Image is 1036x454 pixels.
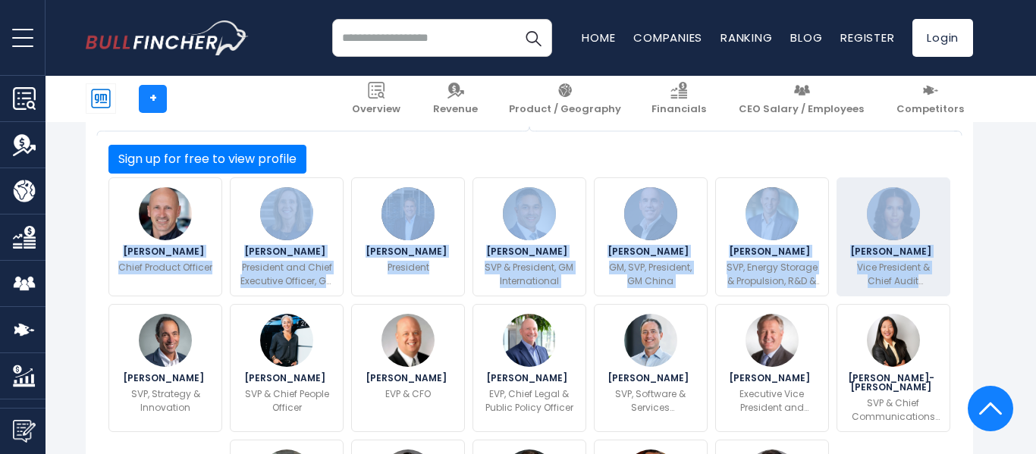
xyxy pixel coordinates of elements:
img: Paul Jacobson [381,314,435,367]
a: Josh Tavel [PERSON_NAME] SVP, Energy Storage & Propulsion, R&D & Manufacturing Engineering [715,177,829,296]
a: Ranking [720,30,772,45]
a: Home [582,30,615,45]
img: bullfincher logo [86,20,249,55]
a: Revenue [424,76,487,122]
span: [PERSON_NAME] [123,247,209,256]
p: President and Chief Executive Officer, GM Financial [240,261,334,288]
a: David Richardson [PERSON_NAME] SVP, Software & Services Engineering [594,304,708,432]
a: Steve J. Hill [PERSON_NAME] GM, SVP, President, GM China [594,177,708,296]
a: Shilpan Amin [PERSON_NAME] SVP & President, GM International [472,177,586,296]
img: Susan Sheffield [260,187,313,240]
span: CEO Salary / Employees [739,103,864,116]
a: Alan M. Wexler [PERSON_NAME] SVP, Strategy & Innovation [108,304,222,432]
a: Go to homepage [86,20,249,55]
span: [PERSON_NAME] [729,247,815,256]
p: EVP, Chief Legal & Public Policy Officer [482,387,576,415]
a: Arden Hoffman [PERSON_NAME] SVP & Chief People Officer [230,304,344,432]
a: Mark Reuss [PERSON_NAME] President [351,177,465,296]
span: [PERSON_NAME]-[PERSON_NAME] [846,374,940,392]
span: Overview [352,103,400,116]
span: [PERSON_NAME] [123,374,209,383]
img: GM logo [86,84,115,113]
a: CEO Salary / Employees [730,76,873,122]
img: Lin-Hua Wu [867,314,920,367]
a: Product / Geography [500,76,630,122]
span: Competitors [896,103,964,116]
span: [PERSON_NAME] [607,374,693,383]
img: Shilpan Amin [503,187,556,240]
a: Susan Sheffield [PERSON_NAME] President and Chief Executive Officer, GM Financial [230,177,344,296]
span: Product / Geography [509,103,621,116]
button: Sign up for free to view profile [108,145,306,174]
span: [PERSON_NAME] [729,374,815,383]
button: Search [514,19,552,57]
img: Josh Tavel [746,187,799,240]
img: Mark Reuss [381,187,435,240]
img: Brandi Thomas [867,187,920,240]
span: [PERSON_NAME] [366,247,451,256]
a: Companies [633,30,702,45]
p: Vice President & Chief Audit Executive [846,261,940,288]
p: SVP & Chief People Officer [240,387,334,415]
img: Arden Hoffman [260,314,313,367]
p: SVP, Energy Storage & Propulsion, R&D & Manufacturing Engineering [725,261,819,288]
a: Competitors [887,76,973,122]
img: David Richardson [624,314,677,367]
a: Register [840,30,894,45]
img: Rory Harvey [746,314,799,367]
a: Lin-Hua Wu [PERSON_NAME]-[PERSON_NAME] SVP & Chief Communications Officer [837,304,950,432]
a: Login [912,19,973,57]
a: Blog [790,30,822,45]
p: SVP, Software & Services Engineering [604,387,698,415]
span: [PERSON_NAME] [607,247,693,256]
a: Sterling Anderson [PERSON_NAME] Chief Product Officer [108,177,222,296]
a: Grant Dixton [PERSON_NAME] EVP, Chief Legal & Public Policy Officer [472,304,586,432]
p: Chief Product Officer [118,261,212,274]
span: [PERSON_NAME] [366,374,451,383]
a: Paul Jacobson [PERSON_NAME] EVP & CFO [351,304,465,432]
span: [PERSON_NAME] [850,247,936,256]
p: President [388,261,429,274]
span: [PERSON_NAME] [486,247,572,256]
a: Financials [642,76,715,122]
p: EVP & CFO [385,387,431,401]
p: Executive Vice President and President, Global Markets [725,387,819,415]
img: Steve J. Hill [624,187,677,240]
p: SVP & Chief Communications Officer [846,396,940,424]
img: Alan M. Wexler [139,314,192,367]
span: [PERSON_NAME] [486,374,572,383]
span: [PERSON_NAME] [244,247,330,256]
a: Rory Harvey [PERSON_NAME] Executive Vice President and President, Global Markets [715,304,829,432]
p: SVP, Strategy & Innovation [118,387,212,415]
span: [PERSON_NAME] [244,374,330,383]
span: Financials [651,103,706,116]
p: SVP & President, GM International [482,261,576,288]
a: Brandi Thomas [PERSON_NAME] Vice President & Chief Audit Executive [837,177,950,296]
img: Sterling Anderson [139,187,192,240]
img: Grant Dixton [503,314,556,367]
p: GM, SVP, President, GM China [604,261,698,288]
a: + [139,85,167,113]
a: Overview [343,76,410,122]
span: Revenue [433,103,478,116]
